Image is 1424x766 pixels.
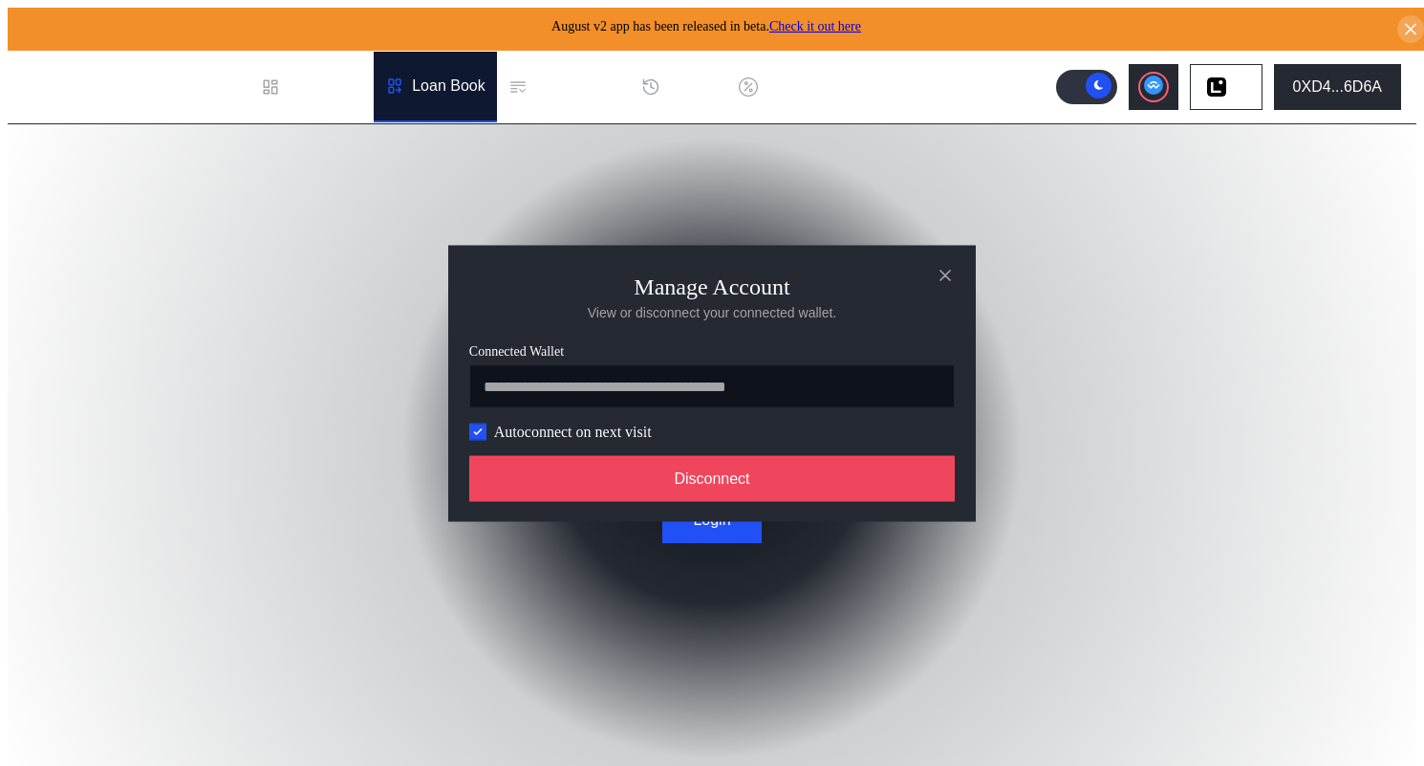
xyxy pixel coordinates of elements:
div: History [668,78,716,96]
h2: Manage Account [634,274,789,299]
a: Check it out here [769,19,861,33]
span: August v2 app has been released in beta. [551,19,861,33]
div: 0XD4...6D6A [1293,78,1382,96]
div: Dashboard [288,78,362,96]
span: Connected Wallet [469,343,955,359]
label: Autoconnect on next visit [494,423,652,440]
img: chain logo [1206,77,1227,98]
button: Disconnect [469,455,955,501]
div: Loan Book [412,77,485,95]
div: View or disconnect your connected wallet. [588,303,836,320]
button: close modal [930,260,960,291]
div: Discount Factors [766,78,880,96]
div: Permissions [535,78,618,96]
